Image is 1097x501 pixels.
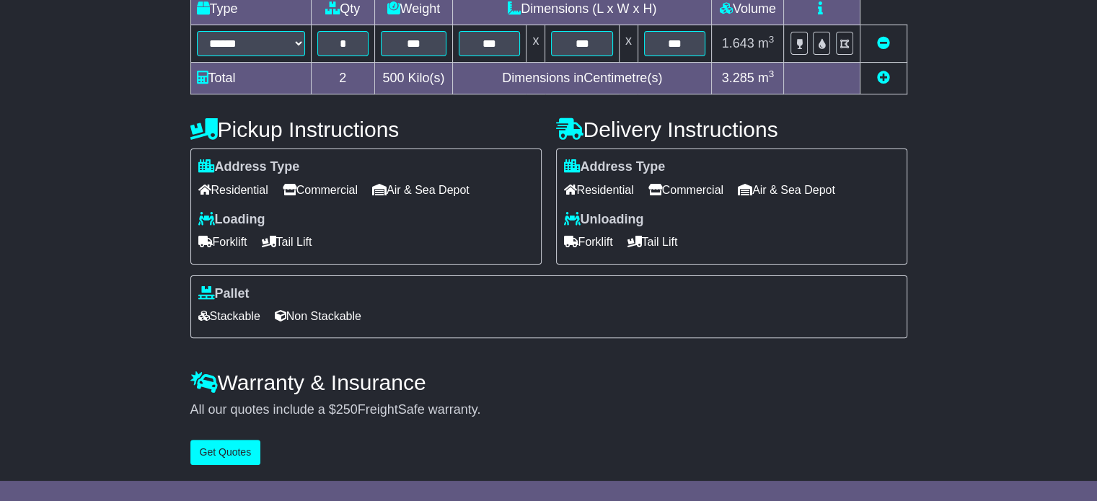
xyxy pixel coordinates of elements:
[619,25,638,63] td: x
[283,179,358,201] span: Commercial
[722,71,754,85] span: 3.285
[722,36,754,50] span: 1.643
[564,212,644,228] label: Unloading
[627,231,678,253] span: Tail Lift
[769,34,775,45] sup: 3
[527,25,545,63] td: x
[190,118,542,141] h4: Pickup Instructions
[374,63,452,94] td: Kilo(s)
[262,231,312,253] span: Tail Lift
[564,159,666,175] label: Address Type
[877,36,890,50] a: Remove this item
[758,71,775,85] span: m
[648,179,723,201] span: Commercial
[190,371,907,394] h4: Warranty & Insurance
[877,71,890,85] a: Add new item
[372,179,470,201] span: Air & Sea Depot
[769,68,775,79] sup: 3
[564,231,613,253] span: Forklift
[198,159,300,175] label: Address Type
[738,179,835,201] span: Air & Sea Depot
[564,179,634,201] span: Residential
[190,63,311,94] td: Total
[198,231,247,253] span: Forklift
[275,305,361,327] span: Non Stackable
[198,179,268,201] span: Residential
[758,36,775,50] span: m
[336,402,358,417] span: 250
[452,63,711,94] td: Dimensions in Centimetre(s)
[198,305,260,327] span: Stackable
[190,440,261,465] button: Get Quotes
[556,118,907,141] h4: Delivery Instructions
[190,402,907,418] div: All our quotes include a $ FreightSafe warranty.
[198,286,250,302] label: Pallet
[311,63,374,94] td: 2
[382,71,404,85] span: 500
[198,212,265,228] label: Loading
